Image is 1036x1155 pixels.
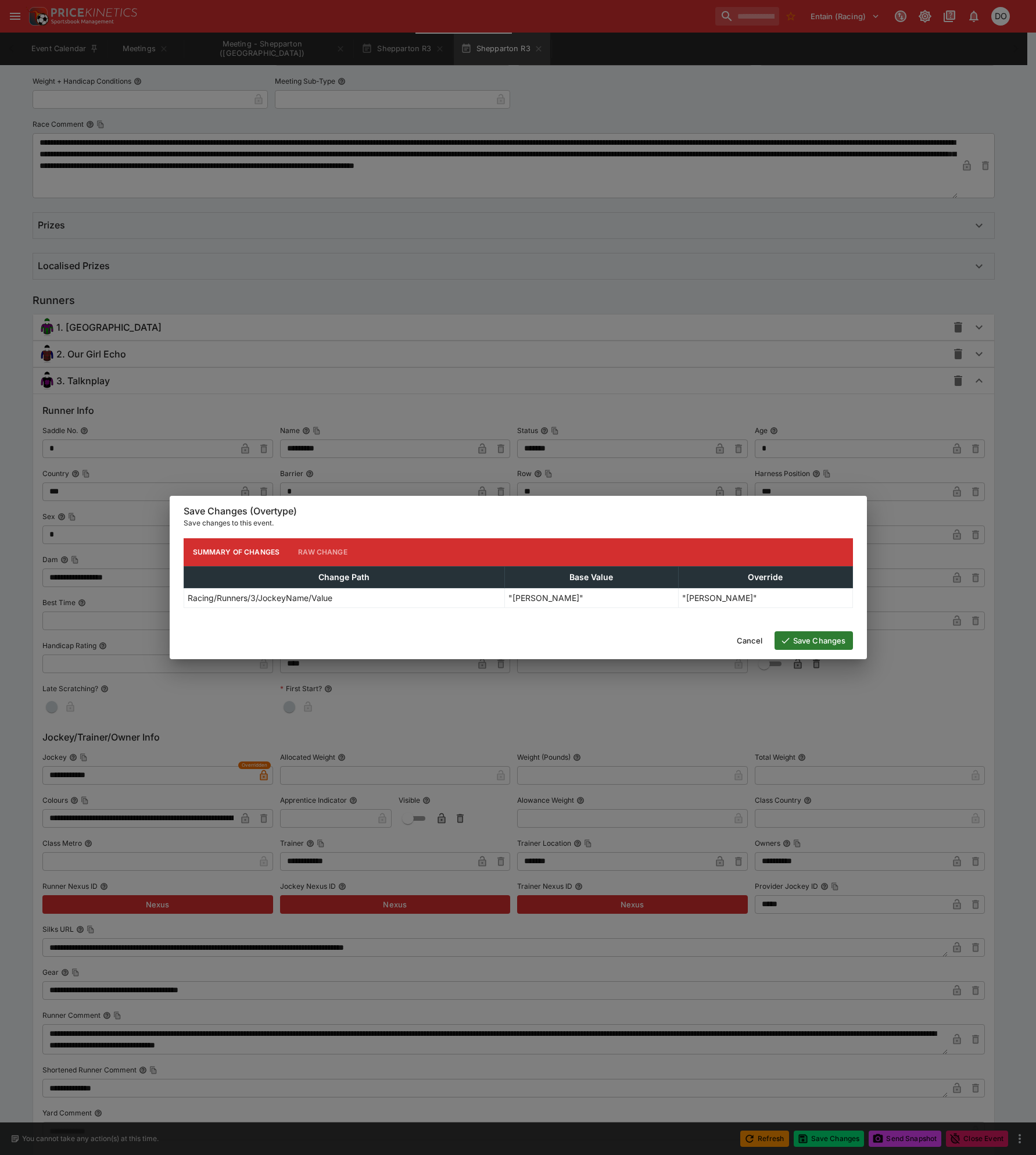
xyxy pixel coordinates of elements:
p: Save changes to this event. [184,517,853,529]
th: Change Path [184,566,504,588]
button: Summary of Changes [184,538,289,566]
h6: Save Changes (Overtype) [184,505,853,517]
th: Base Value [504,566,678,588]
td: "[PERSON_NAME]" [679,588,852,607]
td: "[PERSON_NAME]" [504,588,678,607]
button: Raw Change [289,538,357,566]
p: Racing/Runners/3/JockeyName/Value [188,592,332,604]
th: Override [679,566,852,588]
button: Cancel [730,631,770,650]
button: Save Changes [775,631,853,650]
